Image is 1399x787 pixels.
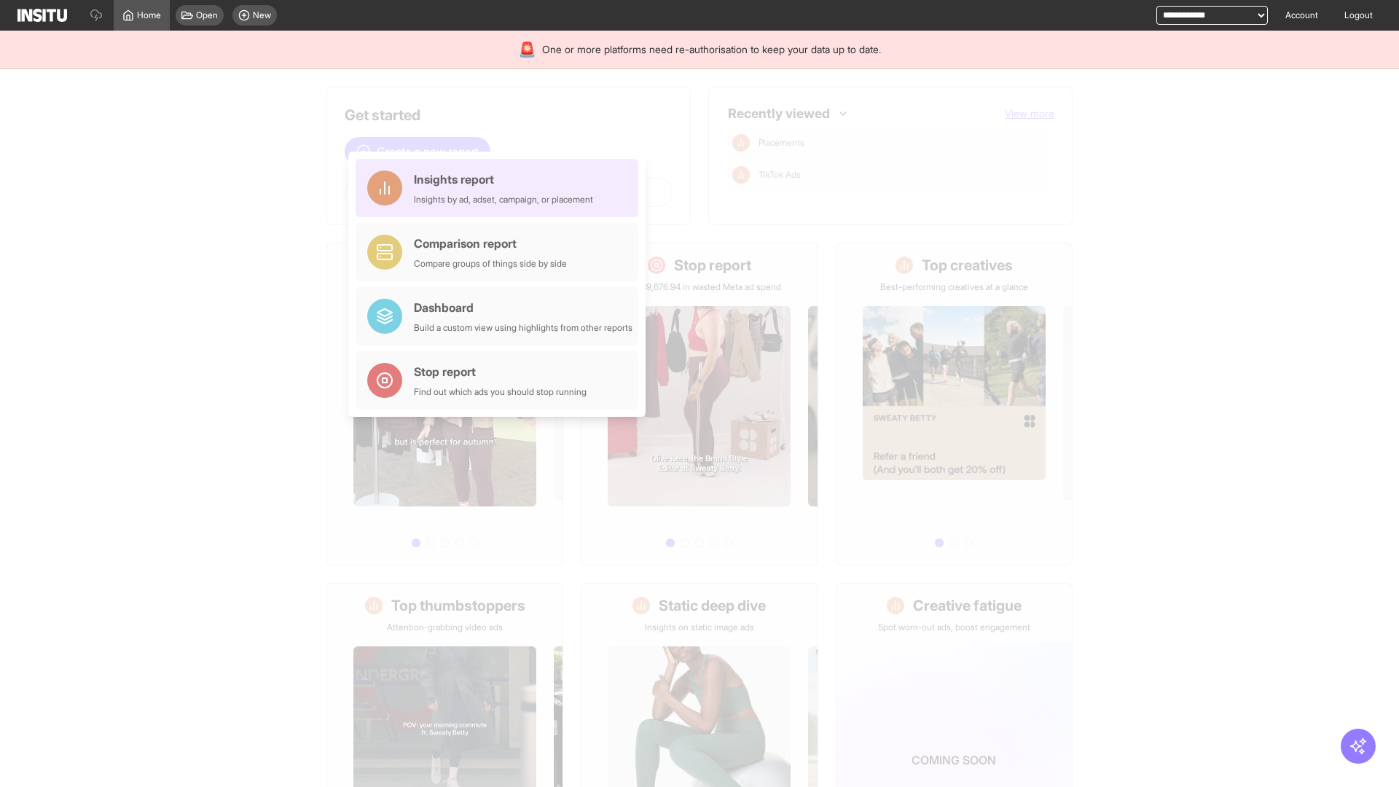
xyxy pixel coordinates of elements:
span: Open [196,9,218,21]
div: Insights report [414,171,593,188]
div: Insights by ad, adset, campaign, or placement [414,194,593,205]
span: New [253,9,271,21]
span: One or more platforms need re-authorisation to keep your data up to date. [542,42,881,57]
div: Build a custom view using highlights from other reports [414,322,632,334]
div: Comparison report [414,235,567,252]
div: Compare groups of things side by side [414,258,567,270]
div: Dashboard [414,299,632,316]
img: Logo [17,9,67,22]
div: Stop report [414,363,587,380]
div: 🚨 [518,39,536,60]
div: Find out which ads you should stop running [414,386,587,398]
span: Home [137,9,161,21]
